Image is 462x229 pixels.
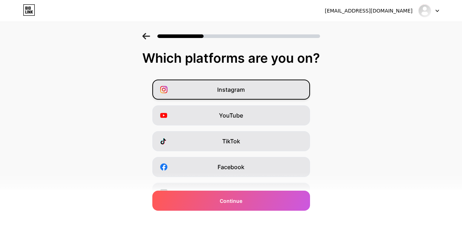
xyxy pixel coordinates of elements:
span: Buy Me a Coffee [209,214,253,223]
img: lightdivineaus [418,4,432,18]
span: Twitter/X [219,189,243,197]
span: Continue [220,197,242,205]
div: Which platforms are you on? [7,51,455,65]
span: Instagram [217,85,245,94]
span: YouTube [219,111,243,120]
div: [EMAIL_ADDRESS][DOMAIN_NAME] [325,7,413,15]
span: Facebook [218,163,244,171]
span: TikTok [222,137,240,145]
